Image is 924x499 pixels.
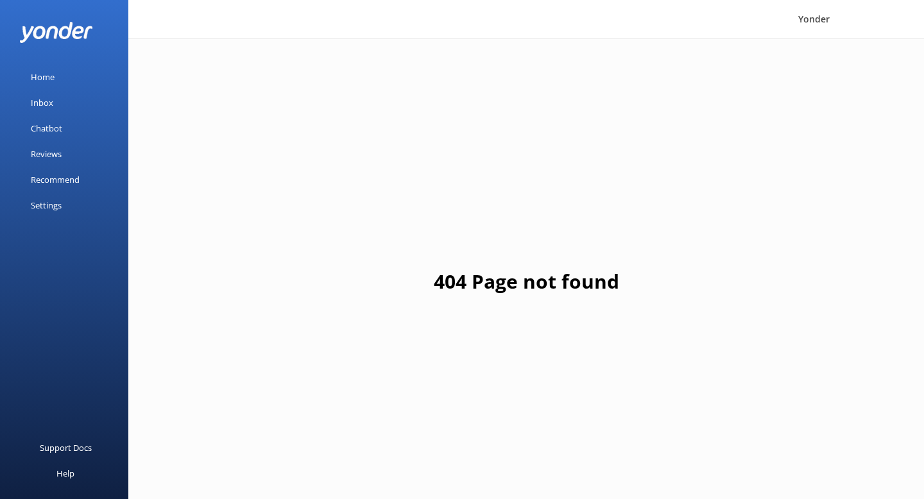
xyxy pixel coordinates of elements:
div: Chatbot [31,115,62,141]
div: Settings [31,192,62,218]
img: yonder-white-logo.png [19,22,93,43]
h1: 404 Page not found [434,266,619,297]
div: Recommend [31,167,80,192]
div: Support Docs [40,435,92,461]
div: Reviews [31,141,62,167]
div: Home [31,64,55,90]
div: Inbox [31,90,53,115]
div: Help [56,461,74,486]
span: Yonder [798,13,830,25]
